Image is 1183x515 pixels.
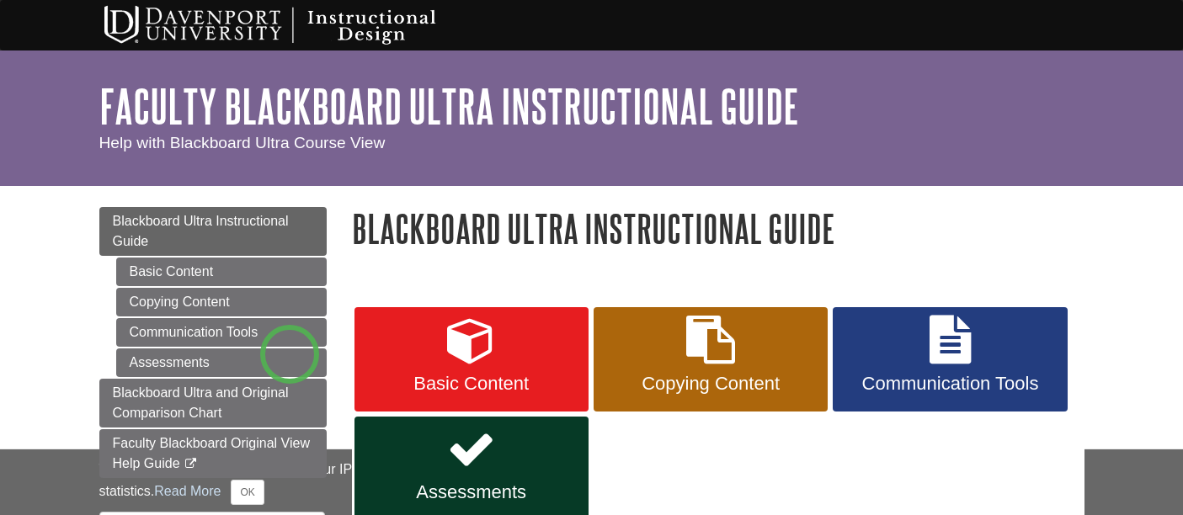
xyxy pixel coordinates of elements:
[845,373,1054,395] span: Communication Tools
[367,373,576,395] span: Basic Content
[184,459,198,470] i: This link opens in a new window
[113,436,310,470] span: Faculty Blackboard Original View Help Guide
[91,4,495,46] img: Davenport University Instructional Design
[116,348,327,377] a: Assessments
[116,257,327,286] a: Basic Content
[594,307,828,411] a: Copying Content
[354,307,589,411] a: Basic Content
[606,373,815,395] span: Copying Content
[833,307,1067,411] a: Communication Tools
[352,207,1084,250] h1: Blackboard Ultra Instructional Guide
[99,80,799,132] a: Faculty Blackboard Ultra Instructional Guide
[99,134,386,151] span: Help with Blackboard Ultra Course View
[113,385,289,420] span: Blackboard Ultra and Original Comparison Chart
[116,318,327,347] a: Communication Tools
[116,288,327,316] a: Copying Content
[99,429,327,478] a: Faculty Blackboard Original View Help Guide
[113,214,289,248] span: Blackboard Ultra Instructional Guide
[99,207,327,256] a: Blackboard Ultra Instructional Guide
[99,379,327,427] a: Blackboard Ultra and Original Comparison Chart
[367,481,576,503] span: Assessments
